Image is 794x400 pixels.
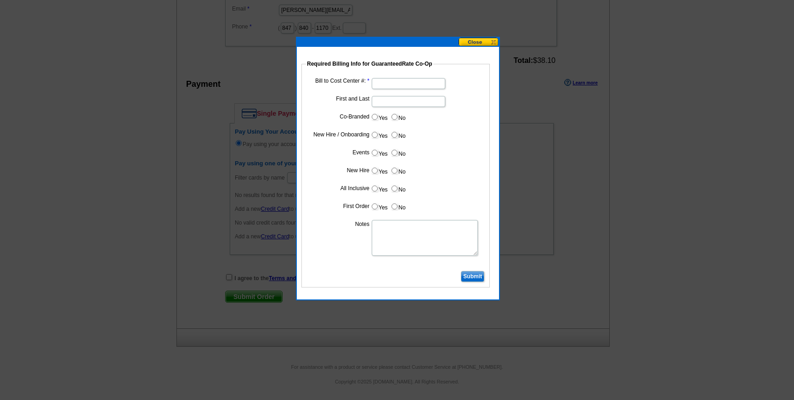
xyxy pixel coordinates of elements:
label: Events [308,148,369,157]
input: No [391,203,397,209]
input: Yes [372,150,378,156]
label: Yes [371,201,388,212]
label: No [391,183,405,194]
label: New Hire / Onboarding [308,130,369,139]
label: No [391,112,405,122]
input: No [391,114,397,120]
label: Yes [371,165,388,176]
label: No [391,165,405,176]
input: No [391,186,397,192]
legend: Required Billing Info for GuaranteedRate Co-Op [306,60,433,68]
input: Yes [372,203,378,209]
label: Yes [371,147,388,158]
input: Submit [461,271,484,282]
label: Yes [371,112,388,122]
input: No [391,150,397,156]
label: New Hire [308,166,369,175]
input: No [391,132,397,138]
label: First and Last [308,95,369,103]
label: Notes [308,220,369,228]
input: Yes [372,132,378,138]
label: No [391,130,405,140]
label: Co-Branded [308,113,369,121]
label: All Inclusive [308,184,369,192]
iframe: LiveChat chat widget [610,186,794,400]
input: Yes [372,168,378,174]
input: No [391,168,397,174]
input: Yes [372,114,378,120]
label: Bill to Cost Center #: [308,77,369,85]
label: No [391,201,405,212]
label: First Order [308,202,369,210]
label: No [391,147,405,158]
label: Yes [371,183,388,194]
label: Yes [371,130,388,140]
input: Yes [372,186,378,192]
